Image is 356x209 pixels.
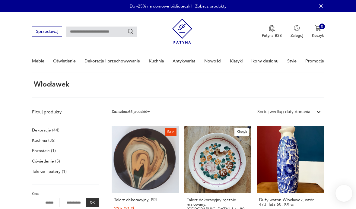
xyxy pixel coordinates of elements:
div: 0 [319,24,325,30]
a: Pozostałe (1) [32,147,56,154]
iframe: Smartsupp widget button [335,185,352,202]
p: Koszyk [312,33,324,38]
div: Znaleziono 86 produktów [112,109,150,115]
p: Filtruj produkty [32,109,99,115]
h3: Duży wazon Włocławek, wzór 473, lata 60. XX w. [259,198,321,207]
p: Do -25% na domowe biblioteczki! [130,3,192,9]
button: OK [86,198,98,207]
button: Szukaj [127,28,134,35]
button: 0Koszyk [312,25,324,38]
a: Talerze i patery (1) [32,168,67,175]
a: Nowości [204,51,221,71]
a: Oświetlenie [53,51,76,71]
p: Zaloguj [291,33,303,38]
a: Antykwariat [173,51,195,71]
a: Klasyki [230,51,243,71]
a: Style [287,51,297,71]
a: Dekoracje (44) [32,126,59,134]
a: Promocje [305,51,324,71]
p: Cena [32,191,99,197]
button: Zaloguj [291,25,303,38]
div: Sortuj według daty dodania [257,109,310,115]
a: Sprzedawaj [32,30,62,34]
a: Kuchnia (35) [32,137,56,144]
img: Ikonka użytkownika [294,25,300,31]
img: Patyna - sklep z meblami i dekoracjami vintage [172,17,192,46]
button: Sprzedawaj [32,27,62,36]
a: Dekoracje i przechowywanie [84,51,140,71]
a: Oświetlenie (5) [32,157,60,165]
button: Patyna B2B [262,25,282,38]
a: Ikony designu [251,51,278,71]
a: Meble [32,51,44,71]
h1: Włocławek [32,81,69,88]
a: Zobacz produkty [195,3,227,9]
a: Kuchnia [149,51,164,71]
img: Ikona medalu [269,25,275,32]
img: Ikona koszyka [315,25,321,31]
a: Ikona medaluPatyna B2B [262,25,282,38]
h3: Talerz dekoracyjny, PRL [114,198,176,202]
p: Patyna B2B [262,33,282,38]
